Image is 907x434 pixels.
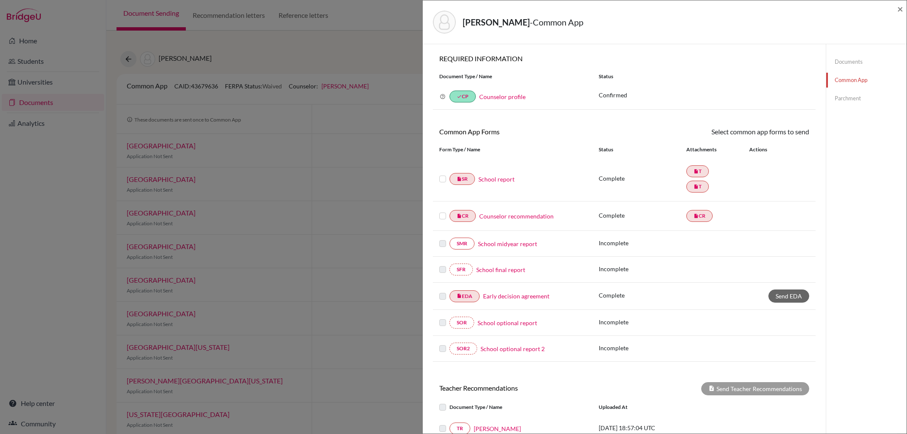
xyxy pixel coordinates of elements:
[694,213,699,218] i: insert_drive_file
[449,343,477,355] a: SOR2
[694,184,699,189] i: insert_drive_file
[897,4,903,14] button: Close
[826,91,907,106] a: Parchment
[686,210,713,222] a: insert_drive_fileCR
[599,91,809,99] p: Confirmed
[457,213,462,218] i: insert_drive_file
[479,93,526,100] a: Counselor profile
[530,17,583,27] span: - Common App
[449,238,475,250] a: SMR
[599,264,686,273] p: Incomplete
[433,146,592,153] div: Form Type / Name
[433,402,592,412] div: Document Type / Name
[478,239,537,248] a: School midyear report
[897,3,903,15] span: ×
[592,73,816,80] div: Status
[479,212,554,221] a: Counselor recommendation
[599,318,686,326] p: Incomplete
[449,290,480,302] a: insert_drive_fileEDA
[474,424,521,433] a: [PERSON_NAME]
[483,292,549,301] a: Early decision agreement
[457,176,462,182] i: insert_drive_file
[449,173,475,185] a: insert_drive_fileSR
[449,91,476,102] a: doneCP
[701,382,809,395] div: Send Teacher Recommendations
[433,73,592,80] div: Document Type / Name
[457,94,462,99] i: done
[476,265,525,274] a: School final report
[478,318,537,327] a: School optional report
[463,17,530,27] strong: [PERSON_NAME]
[768,289,809,303] a: Send EDA
[826,54,907,69] a: Documents
[433,54,816,62] h6: REQUIRED INFORMATION
[739,146,792,153] div: Actions
[624,127,816,137] div: Select common app forms to send
[433,384,624,392] h6: Teacher Recommendations
[478,175,515,184] a: School report
[599,343,686,352] p: Incomplete
[433,128,624,136] h6: Common App Forms
[599,211,686,220] p: Complete
[599,238,686,247] p: Incomplete
[686,165,709,177] a: insert_drive_fileT
[599,174,686,183] p: Complete
[686,181,709,193] a: insert_drive_fileT
[592,402,720,412] div: Uploaded at
[826,73,907,88] a: Common App
[449,317,474,329] a: SOR
[457,293,462,298] i: insert_drive_file
[449,264,473,275] a: SFR
[776,292,802,300] span: Send EDA
[481,344,545,353] a: School optional report 2
[686,146,739,153] div: Attachments
[599,291,686,300] p: Complete
[599,146,686,153] div: Status
[599,423,714,432] p: [DATE] 18:57:04 UTC
[694,169,699,174] i: insert_drive_file
[449,210,476,222] a: insert_drive_fileCR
